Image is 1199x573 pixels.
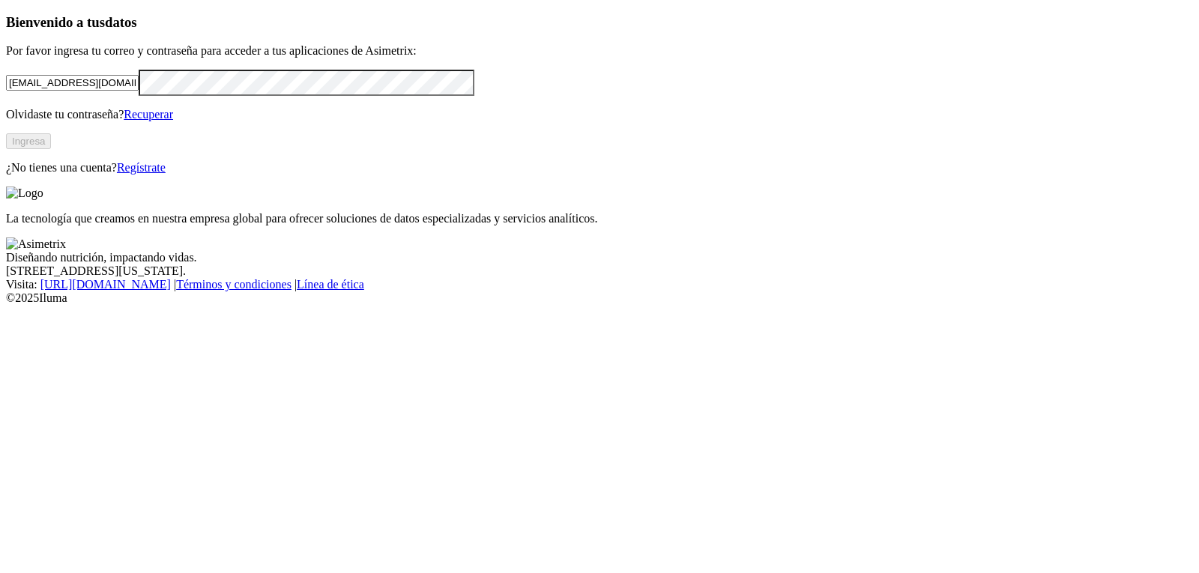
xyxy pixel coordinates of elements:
[6,187,43,200] img: Logo
[6,108,1193,121] p: Olvidaste tu contraseña?
[6,75,139,91] input: Tu correo
[6,44,1193,58] p: Por favor ingresa tu correo y contraseña para acceder a tus aplicaciones de Asimetrix:
[6,212,1193,225] p: La tecnología que creamos en nuestra empresa global para ofrecer soluciones de datos especializad...
[6,251,1193,264] div: Diseñando nutrición, impactando vidas.
[6,264,1193,278] div: [STREET_ADDRESS][US_STATE].
[297,278,364,291] a: Línea de ética
[40,278,171,291] a: [URL][DOMAIN_NAME]
[6,161,1193,175] p: ¿No tienes una cuenta?
[117,161,166,174] a: Regístrate
[6,133,51,149] button: Ingresa
[124,108,173,121] a: Recuperar
[6,278,1193,291] div: Visita : | |
[6,291,1193,305] div: © 2025 Iluma
[6,14,1193,31] h3: Bienvenido a tus
[176,278,292,291] a: Términos y condiciones
[6,237,66,251] img: Asimetrix
[105,14,137,30] span: datos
